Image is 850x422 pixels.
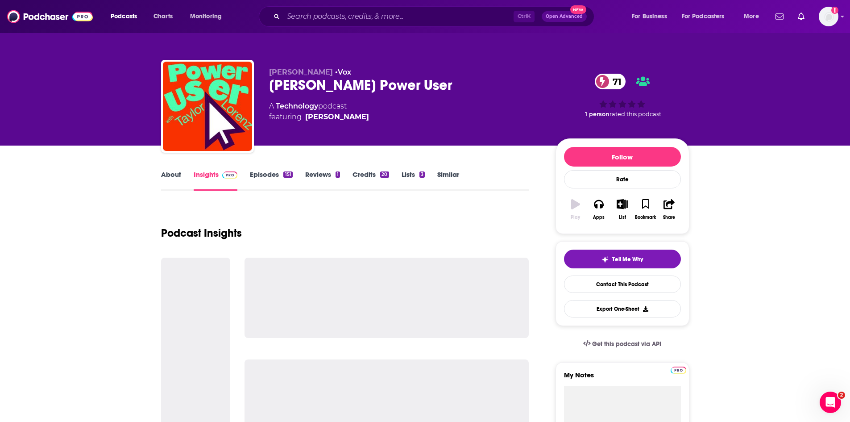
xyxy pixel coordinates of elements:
[267,6,603,27] div: Search podcasts, credits, & more...
[794,9,808,24] a: Show notifications dropdown
[437,170,459,191] a: Similar
[587,193,610,226] button: Apps
[250,170,292,191] a: Episodes151
[570,5,586,14] span: New
[610,193,634,226] button: List
[190,10,222,23] span: Monitoring
[564,371,681,386] label: My Notes
[163,62,252,151] img: Taylor Lorenz’s Power User
[838,392,845,399] span: 2
[564,250,681,268] button: tell me why sparkleTell Me Why
[380,171,389,178] div: 20
[111,10,137,23] span: Podcasts
[276,102,318,110] a: Technology
[632,10,667,23] span: For Business
[161,226,242,240] h1: Podcast Insights
[635,215,656,220] div: Bookmark
[194,170,238,191] a: InsightsPodchaser Pro
[305,170,340,191] a: Reviews1
[634,193,657,226] button: Bookmark
[153,10,173,23] span: Charts
[676,9,738,24] button: open menu
[612,256,643,263] span: Tell Me Why
[610,111,661,117] span: rated this podcast
[546,14,583,19] span: Open Advanced
[592,340,661,348] span: Get this podcast via API
[595,74,626,89] a: 71
[564,170,681,188] div: Rate
[619,215,626,220] div: List
[682,10,725,23] span: For Podcasters
[556,68,689,123] div: 71 1 personrated this podcast
[593,215,605,220] div: Apps
[402,170,425,191] a: Lists3
[184,9,233,24] button: open menu
[604,74,626,89] span: 71
[269,112,369,122] span: featuring
[7,8,93,25] img: Podchaser - Follow, Share and Rate Podcasts
[657,193,680,226] button: Share
[772,9,787,24] a: Show notifications dropdown
[336,171,340,178] div: 1
[663,215,675,220] div: Share
[148,9,178,24] a: Charts
[283,9,514,24] input: Search podcasts, credits, & more...
[352,170,389,191] a: Credits20
[585,111,610,117] span: 1 person
[269,101,369,122] div: A podcast
[601,256,609,263] img: tell me why sparkle
[335,68,351,76] span: •
[564,276,681,293] a: Contact This Podcast
[338,68,351,76] a: Vox
[626,9,678,24] button: open menu
[564,300,681,318] button: Export One-Sheet
[571,215,580,220] div: Play
[819,7,838,26] img: User Profile
[564,147,681,167] button: Follow
[283,171,292,178] div: 151
[671,367,686,374] img: Podchaser Pro
[831,7,838,14] svg: Add a profile image
[104,9,149,24] button: open menu
[671,365,686,374] a: Pro website
[744,10,759,23] span: More
[542,11,587,22] button: Open AdvancedNew
[564,193,587,226] button: Play
[576,333,669,355] a: Get this podcast via API
[819,7,838,26] span: Logged in as WesBurdett
[514,11,535,22] span: Ctrl K
[819,7,838,26] button: Show profile menu
[269,68,333,76] span: [PERSON_NAME]
[161,170,181,191] a: About
[820,392,841,413] iframe: Intercom live chat
[305,112,369,122] a: Taylor Lorenz
[738,9,770,24] button: open menu
[222,171,238,179] img: Podchaser Pro
[419,171,425,178] div: 3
